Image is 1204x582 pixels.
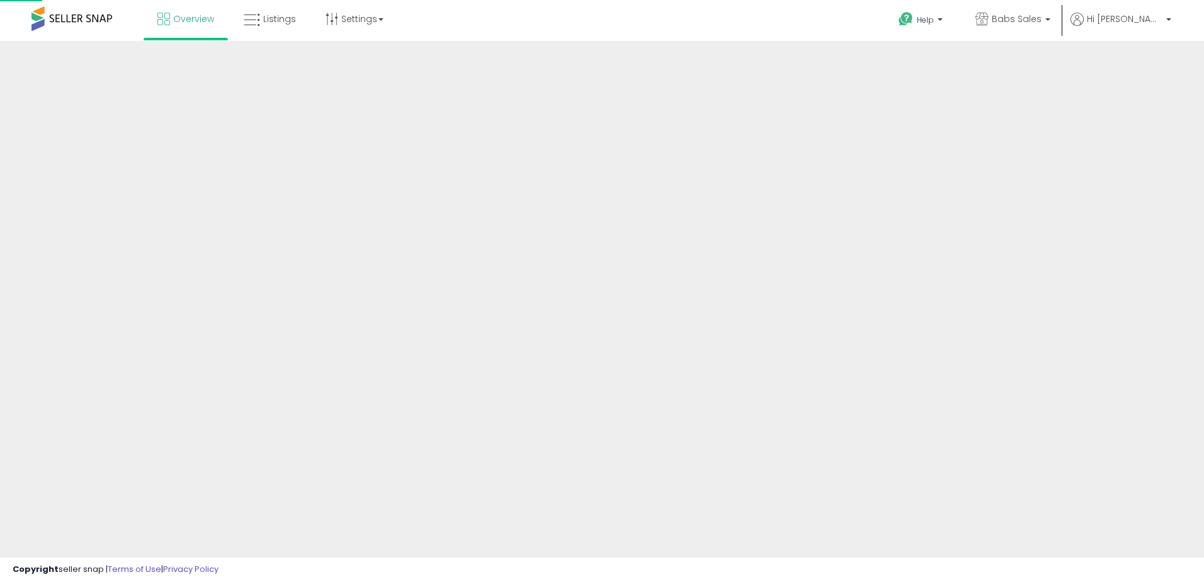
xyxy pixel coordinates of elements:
[173,13,214,25] span: Overview
[263,13,296,25] span: Listings
[898,11,914,27] i: Get Help
[13,563,59,575] strong: Copyright
[917,14,934,25] span: Help
[108,563,161,575] a: Terms of Use
[1087,13,1162,25] span: Hi [PERSON_NAME]
[889,2,955,41] a: Help
[1071,13,1171,41] a: Hi [PERSON_NAME]
[992,13,1042,25] span: Babs Sales
[163,563,219,575] a: Privacy Policy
